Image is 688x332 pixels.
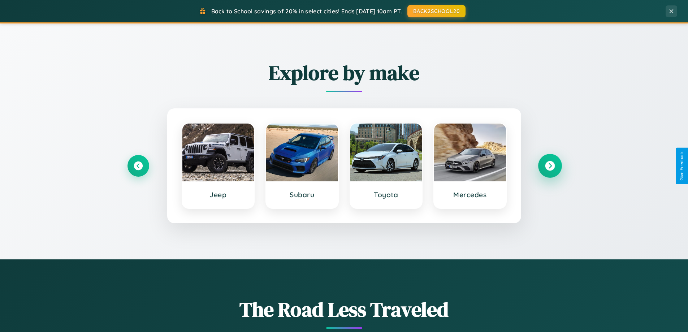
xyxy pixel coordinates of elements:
[190,190,247,199] h3: Jeep
[127,296,561,323] h1: The Road Less Traveled
[273,190,331,199] h3: Subaru
[441,190,499,199] h3: Mercedes
[407,5,466,17] button: BACK2SCHOOL20
[211,8,402,15] span: Back to School savings of 20% in select cities! Ends [DATE] 10am PT.
[127,59,561,87] h2: Explore by make
[679,151,684,181] div: Give Feedback
[358,190,415,199] h3: Toyota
